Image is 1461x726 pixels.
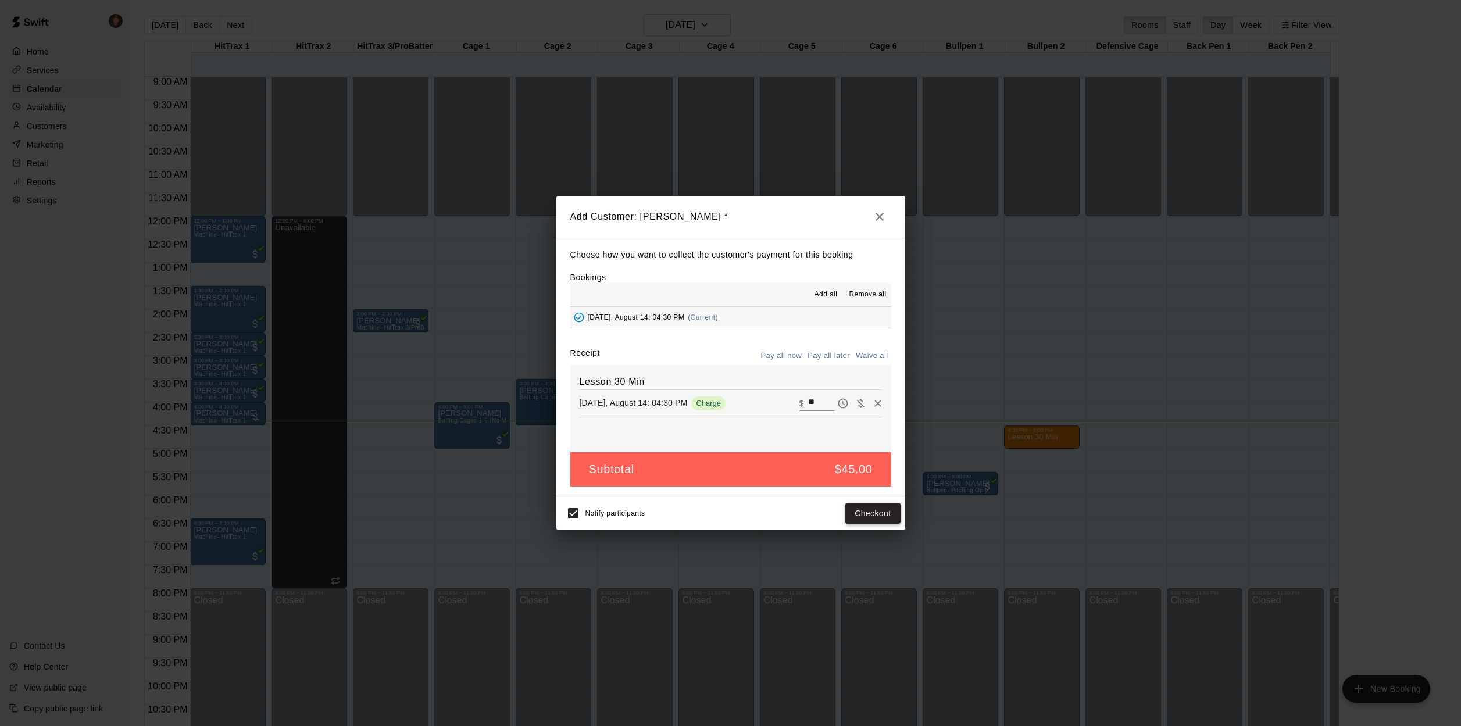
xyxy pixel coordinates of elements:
[844,285,891,304] button: Remove all
[758,347,805,365] button: Pay all now
[588,313,685,321] span: [DATE], August 14: 04:30 PM
[570,248,891,262] p: Choose how you want to collect the customer's payment for this booking
[570,273,606,282] label: Bookings
[835,462,873,477] h5: $45.00
[869,395,887,412] button: Remove
[589,462,634,477] h5: Subtotal
[815,289,838,301] span: Add all
[805,347,853,365] button: Pay all later
[834,398,852,407] span: Pay later
[570,347,600,365] label: Receipt
[852,398,869,407] span: Waive payment
[807,285,844,304] button: Add all
[691,399,726,407] span: Charge
[849,289,886,301] span: Remove all
[688,313,718,321] span: (Current)
[845,503,900,524] button: Checkout
[570,307,891,328] button: Added - Collect Payment[DATE], August 14: 04:30 PM(Current)
[580,397,688,409] p: [DATE], August 14: 04:30 PM
[556,196,905,238] h2: Add Customer: [PERSON_NAME] *
[585,509,645,517] span: Notify participants
[570,309,588,326] button: Added - Collect Payment
[580,374,882,389] h6: Lesson 30 Min
[853,347,891,365] button: Waive all
[799,398,804,409] p: $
